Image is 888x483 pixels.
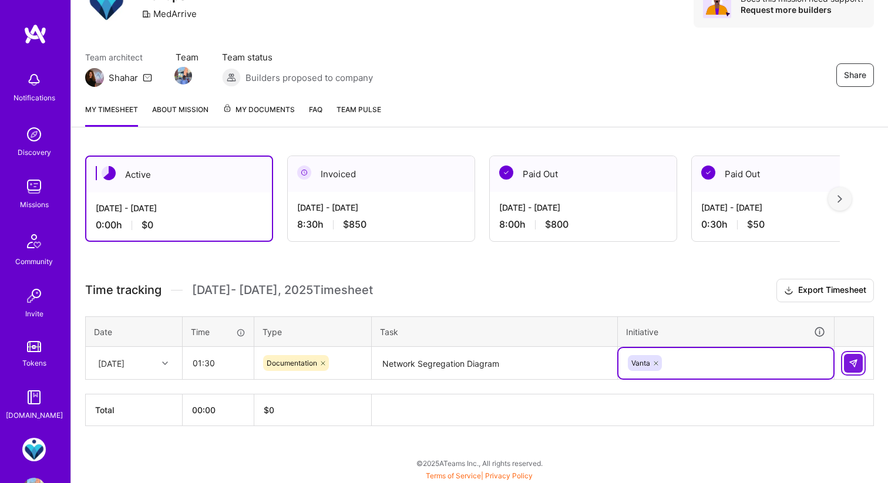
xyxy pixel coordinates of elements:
textarea: Network Segregation Diagram [373,348,616,379]
img: bell [22,68,46,92]
a: Terms of Service [426,471,481,480]
i: icon Mail [143,73,152,82]
span: [DATE] - [DATE] , 2025 Timesheet [192,283,373,298]
div: Invoiced [288,156,475,192]
th: Total [86,394,183,426]
a: My Documents [223,103,295,127]
span: $850 [343,218,366,231]
span: | [426,471,533,480]
img: Active [102,166,116,180]
span: Vanta [631,359,650,367]
span: Team Pulse [337,105,381,114]
span: Time tracking [85,283,162,298]
th: Date [86,316,183,347]
span: My Documents [223,103,295,116]
div: Invite [25,308,43,320]
div: Active [86,157,272,192]
img: logo [23,23,47,45]
div: [DATE] [98,357,125,369]
th: 00:00 [183,394,254,426]
th: Task [372,316,618,347]
i: icon Chevron [162,360,168,366]
img: teamwork [22,175,46,198]
span: $800 [545,218,569,231]
img: Team Member Avatar [174,67,192,85]
img: Community [20,227,48,255]
i: icon Download [784,285,793,297]
div: Discovery [18,146,51,158]
div: 8:30 h [297,218,465,231]
div: Request more builders [741,4,865,15]
img: Paid Out [701,165,715,180]
span: $0 [142,219,153,231]
img: discovery [22,123,46,146]
div: [DATE] - [DATE] [701,201,869,214]
button: Export Timesheet [776,279,874,302]
a: About Mission [152,103,208,127]
div: 0:30 h [701,218,869,231]
th: Type [254,316,372,347]
div: [DATE] - [DATE] [499,201,667,214]
img: Builders proposed to company [222,68,241,87]
span: Team architect [85,51,152,63]
div: Initiative [626,325,826,339]
span: Documentation [267,359,317,367]
img: tokens [27,341,41,352]
img: Paid Out [499,165,513,180]
div: [DOMAIN_NAME] [6,409,63,421]
div: Notifications [14,92,55,104]
button: Share [836,63,874,87]
img: Invoiced [297,165,311,180]
span: Team status [222,51,373,63]
input: HH:MM [183,347,253,379]
i: icon CompanyGray [142,9,151,19]
div: 8:00 h [499,218,667,231]
div: [DATE] - [DATE] [297,201,465,214]
a: Team Pulse [337,103,381,127]
img: Invite [22,284,46,308]
div: MedArrive [142,8,197,20]
div: 0:00 h [96,219,263,231]
div: © 2025 ATeams Inc., All rights reserved. [70,448,888,478]
img: Team Architect [85,68,104,87]
a: MedArrive: Devops [19,438,49,461]
div: Tokens [22,357,46,369]
img: guide book [22,386,46,409]
span: $ 0 [264,405,274,415]
div: Shahar [109,72,138,84]
span: $50 [747,218,765,231]
a: Team Member Avatar [176,66,191,86]
span: Share [844,69,866,81]
img: Submit [849,359,858,368]
div: Missions [20,198,49,211]
div: Time [191,326,245,338]
a: Privacy Policy [485,471,533,480]
div: Paid Out [692,156,879,192]
div: [DATE] - [DATE] [96,202,263,214]
img: MedArrive: Devops [22,438,46,461]
img: right [837,195,842,203]
a: FAQ [309,103,322,127]
a: My timesheet [85,103,138,127]
div: Community [15,255,53,268]
div: null [844,354,864,373]
div: Paid Out [490,156,677,192]
span: Team [176,51,199,63]
span: Builders proposed to company [245,72,373,84]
